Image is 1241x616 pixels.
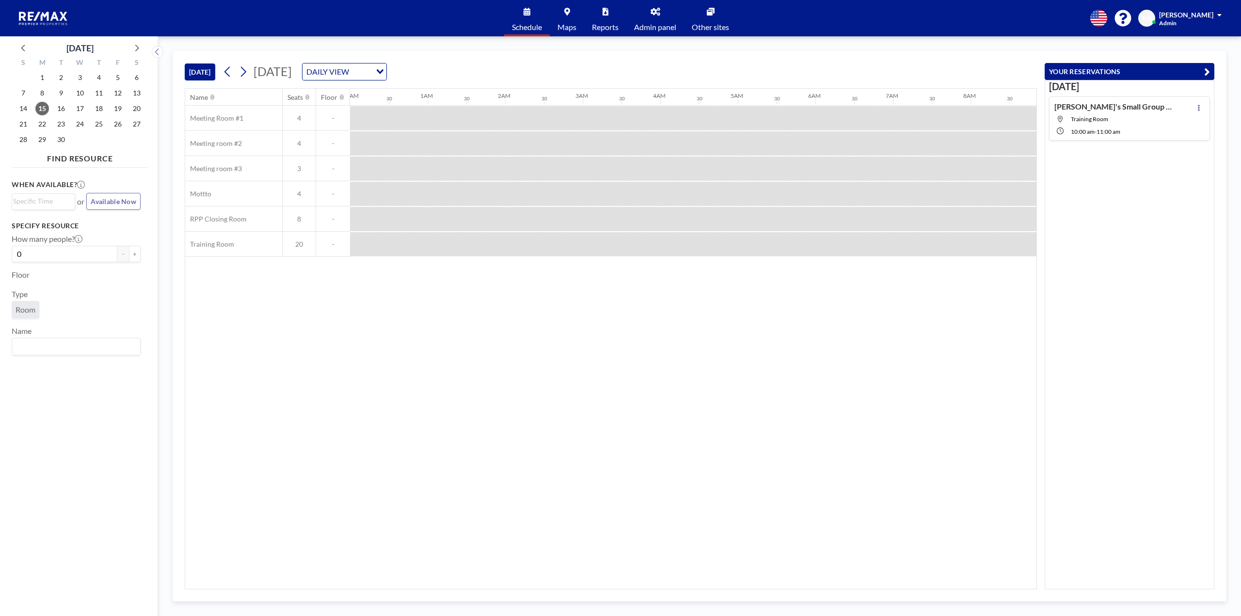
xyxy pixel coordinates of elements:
[89,57,108,70] div: T
[127,57,146,70] div: S
[1159,11,1213,19] span: [PERSON_NAME]
[52,57,71,70] div: T
[386,95,392,102] div: 30
[254,64,292,79] span: [DATE]
[321,93,337,102] div: Floor
[35,71,49,84] span: Monday, September 1, 2025
[1159,19,1177,27] span: Admin
[731,92,743,99] div: 5AM
[283,240,316,249] span: 20
[575,92,588,99] div: 3AM
[343,92,359,99] div: 12AM
[1071,115,1108,123] span: Training Room
[73,86,87,100] span: Wednesday, September 10, 2025
[12,221,141,230] h3: Specify resource
[1097,128,1120,135] span: 11:00 AM
[130,102,143,115] span: Saturday, September 20, 2025
[283,164,316,173] span: 3
[963,92,976,99] div: 8AM
[185,164,242,173] span: Meeting room #3
[12,194,75,208] div: Search for option
[808,92,821,99] div: 6AM
[653,92,666,99] div: 4AM
[185,215,247,223] span: RPP Closing Room
[77,197,84,206] span: or
[14,57,33,70] div: S
[117,246,129,262] button: -
[16,305,35,315] span: Room
[16,117,30,131] span: Sunday, September 21, 2025
[774,95,780,102] div: 30
[111,117,125,131] span: Friday, September 26, 2025
[54,86,68,100] span: Tuesday, September 9, 2025
[91,197,136,205] span: Available Now
[283,190,316,198] span: 4
[190,93,208,102] div: Name
[54,71,68,84] span: Tuesday, September 2, 2025
[71,57,90,70] div: W
[619,95,625,102] div: 30
[185,240,234,249] span: Training Room
[1142,14,1152,23] span: KA
[1054,102,1176,111] h4: [PERSON_NAME]'s Small Group Meeting
[130,71,143,84] span: Saturday, September 6, 2025
[420,92,433,99] div: 1AM
[185,63,215,80] button: [DATE]
[16,102,30,115] span: Sunday, September 14, 2025
[316,215,350,223] span: -
[73,71,87,84] span: Wednesday, September 3, 2025
[35,86,49,100] span: Monday, September 8, 2025
[92,71,106,84] span: Thursday, September 4, 2025
[86,193,141,210] button: Available Now
[54,133,68,146] span: Tuesday, September 30, 2025
[557,23,576,31] span: Maps
[634,23,676,31] span: Admin panel
[692,23,729,31] span: Other sites
[1007,95,1013,102] div: 30
[111,102,125,115] span: Friday, September 19, 2025
[316,164,350,173] span: -
[352,65,370,78] input: Search for option
[697,95,702,102] div: 30
[1045,63,1214,80] button: YOUR RESERVATIONS
[16,9,72,28] img: organization-logo
[130,86,143,100] span: Saturday, September 13, 2025
[92,86,106,100] span: Thursday, September 11, 2025
[73,102,87,115] span: Wednesday, September 17, 2025
[35,102,49,115] span: Monday, September 15, 2025
[35,117,49,131] span: Monday, September 22, 2025
[316,114,350,123] span: -
[13,196,69,206] input: Search for option
[464,95,470,102] div: 30
[852,95,858,102] div: 30
[185,190,211,198] span: Mottto
[316,139,350,148] span: -
[287,93,303,102] div: Seats
[66,41,94,55] div: [DATE]
[129,246,141,262] button: +
[54,117,68,131] span: Tuesday, September 23, 2025
[92,102,106,115] span: Thursday, September 18, 2025
[108,57,127,70] div: F
[316,190,350,198] span: -
[33,57,52,70] div: M
[512,23,542,31] span: Schedule
[1071,128,1095,135] span: 10:00 AM
[886,92,898,99] div: 7AM
[316,240,350,249] span: -
[592,23,619,31] span: Reports
[111,86,125,100] span: Friday, September 12, 2025
[35,133,49,146] span: Monday, September 29, 2025
[283,139,316,148] span: 4
[541,95,547,102] div: 30
[1049,80,1210,93] h3: [DATE]
[302,63,386,80] div: Search for option
[12,338,140,355] div: Search for option
[130,117,143,131] span: Saturday, September 27, 2025
[1095,128,1097,135] span: -
[12,234,82,244] label: How many people?
[54,102,68,115] span: Tuesday, September 16, 2025
[13,340,135,353] input: Search for option
[283,215,316,223] span: 8
[304,65,351,78] span: DAILY VIEW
